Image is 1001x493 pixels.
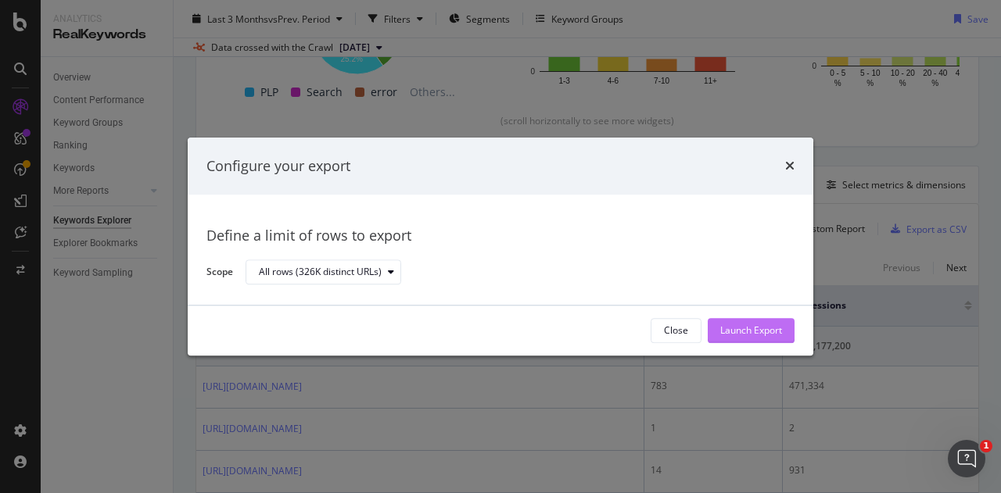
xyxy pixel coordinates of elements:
button: Close [651,318,701,343]
button: All rows (326K distinct URLs) [246,260,401,285]
div: All rows (326K distinct URLs) [259,268,382,277]
div: Configure your export [206,156,350,177]
button: Launch Export [708,318,795,343]
label: Scope [206,265,233,282]
span: 1 [980,440,992,452]
div: times [785,156,795,177]
div: Launch Export [720,324,782,338]
div: modal [188,138,813,355]
iframe: Intercom live chat [948,440,985,477]
div: Close [664,324,688,338]
div: Define a limit of rows to export [206,227,795,247]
